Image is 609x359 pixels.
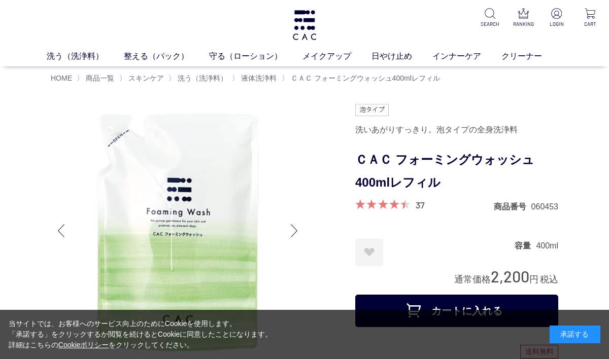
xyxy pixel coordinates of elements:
[546,8,567,28] a: LOGIN
[232,74,279,83] li: 〉
[176,74,227,82] a: 洗う（洗浄料）
[241,74,277,82] span: 液体洗浄料
[126,74,164,82] a: スキンケア
[540,274,558,284] span: 税込
[479,20,500,28] p: SEARCH
[289,74,440,82] a: ＣＡＣ フォーミングウォッシュ400mlレフィル
[239,74,277,82] a: 液体洗浄料
[355,104,389,116] img: 泡タイプ
[291,10,318,40] img: logo
[355,121,558,138] div: 洗いあがりすっきり。泡タイプの全身洗浄料
[178,74,227,82] span: 洗う（洗浄料）
[550,326,600,343] div: 承諾する
[355,149,558,194] h1: ＣＡＣ フォーミングウォッシュ400mlレフィル
[515,240,536,251] dt: 容量
[432,50,501,62] a: インナーケア
[51,104,304,357] img: ＣＡＣ フォーミングウォッシュ400mlレフィル
[282,74,443,83] li: 〉
[513,20,534,28] p: RANKING
[371,50,432,62] a: 日やけ止め
[531,201,558,212] dd: 060453
[58,341,109,349] a: Cookieポリシー
[355,238,383,266] a: お気に入りに登録する
[124,50,209,62] a: 整える（パック）
[77,74,117,83] li: 〉
[513,8,534,28] a: RANKING
[454,274,491,284] span: 通常価格
[501,50,562,62] a: クリーナー
[84,74,114,82] a: 商品一覧
[494,201,531,212] dt: 商品番号
[580,20,601,28] p: CART
[580,8,601,28] a: CART
[416,199,425,210] a: 37
[47,50,124,62] a: 洗う（洗浄料）
[529,274,538,284] span: 円
[86,74,114,82] span: 商品一覧
[302,50,371,62] a: メイクアップ
[51,74,72,82] a: HOME
[355,295,558,327] button: カートに入れる
[119,74,166,83] li: 〉
[128,74,164,82] span: スキンケア
[491,267,529,285] span: 2,200
[536,240,558,251] dd: 400ml
[291,74,440,82] span: ＣＡＣ フォーミングウォッシュ400mlレフィル
[209,50,302,62] a: 守る（ローション）
[479,8,500,28] a: SEARCH
[9,318,273,350] div: 当サイトでは、お客様へのサービス向上のためにCookieを使用します。 「承諾する」をクリックするか閲覧を続けるとCookieに同意したことになります。 詳細はこちらの をクリックしてください。
[546,20,567,28] p: LOGIN
[168,74,230,83] li: 〉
